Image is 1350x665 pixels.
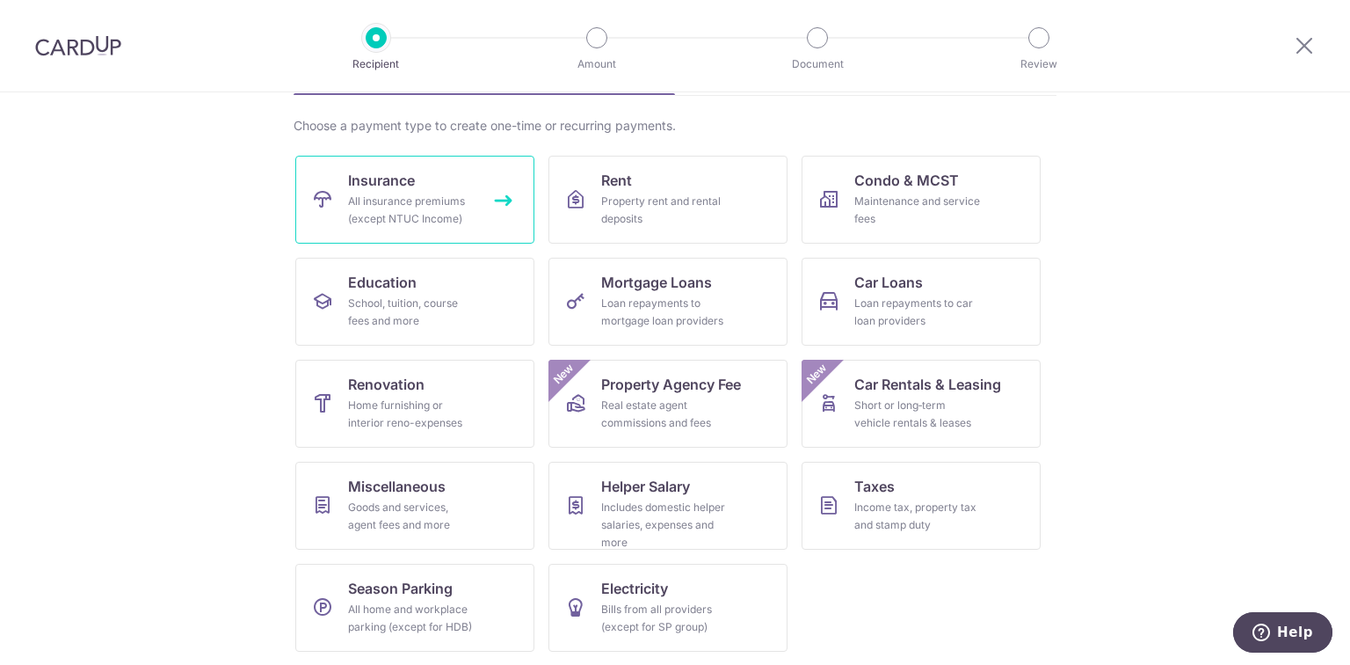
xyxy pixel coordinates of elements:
div: Loan repayments to mortgage loan providers [601,295,728,330]
a: InsuranceAll insurance premiums (except NTUC Income) [295,156,534,244]
a: EducationSchool, tuition, course fees and more [295,258,534,346]
span: New [802,360,831,389]
span: Renovation [348,374,425,395]
div: Choose a payment type to create one-time or recurring payments. [294,117,1056,135]
div: Short or long‑term vehicle rentals & leases [854,397,981,432]
a: RenovationHome furnishing or interior reno-expenses [295,360,534,448]
span: Electricity [601,578,668,599]
span: Miscellaneous [348,476,446,497]
div: Income tax, property tax and stamp duty [854,499,981,534]
span: Education [348,272,417,293]
span: Help [45,12,81,28]
div: All home and workplace parking (except for HDB) [348,601,475,636]
span: Property Agency Fee [601,374,741,395]
span: Rent [601,170,632,191]
div: Goods and services, agent fees and more [348,499,475,534]
a: Helper SalaryIncludes domestic helper salaries, expenses and more [548,462,787,550]
div: Property rent and rental deposits [601,193,728,228]
div: Maintenance and service fees [854,193,981,228]
span: Season Parking [348,578,453,599]
div: School, tuition, course fees and more [348,295,475,330]
a: Property Agency FeeReal estate agent commissions and feesNew [548,360,787,448]
a: Mortgage LoansLoan repayments to mortgage loan providers [548,258,787,346]
a: RentProperty rent and rental deposits [548,156,787,244]
p: Document [752,55,882,73]
div: Bills from all providers (except for SP group) [601,601,728,636]
span: Insurance [348,170,415,191]
span: Car Loans [854,272,923,293]
img: CardUp [35,35,121,56]
div: Real estate agent commissions and fees [601,397,728,432]
span: Taxes [854,476,895,497]
div: Home furnishing or interior reno-expenses [348,397,475,432]
a: Season ParkingAll home and workplace parking (except for HDB) [295,564,534,652]
span: Condo & MCST [854,170,959,191]
span: Mortgage Loans [601,272,712,293]
a: ElectricityBills from all providers (except for SP group) [548,564,787,652]
span: Car Rentals & Leasing [854,374,1001,395]
span: Helper Salary [601,476,690,497]
div: All insurance premiums (except NTUC Income) [348,193,475,228]
div: Includes domestic helper salaries, expenses and more [601,499,728,552]
span: New [549,360,578,389]
p: Review [974,55,1104,73]
iframe: Opens a widget where you can find more information [1232,612,1332,656]
a: Car Rentals & LeasingShort or long‑term vehicle rentals & leasesNew [802,360,1041,448]
a: Car LoansLoan repayments to car loan providers [802,258,1041,346]
a: MiscellaneousGoods and services, agent fees and more [295,462,534,550]
div: Loan repayments to car loan providers [854,295,981,330]
a: TaxesIncome tax, property tax and stamp duty [802,462,1041,550]
a: Condo & MCSTMaintenance and service fees [802,156,1041,244]
p: Amount [532,55,662,73]
p: Recipient [311,55,441,73]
